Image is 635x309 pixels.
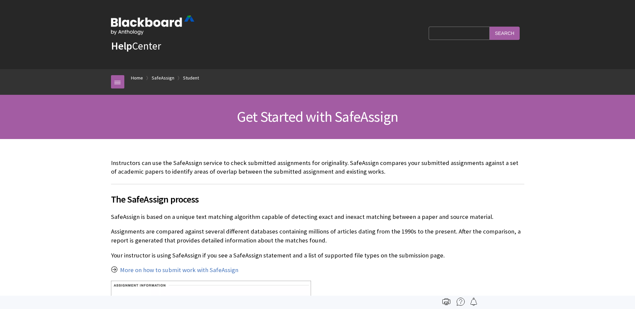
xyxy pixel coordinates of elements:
p: SafeAssign is based on a unique text matching algorithm capable of detecting exact and inexact ma... [111,213,524,221]
img: Blackboard by Anthology [111,16,194,35]
a: Student [183,74,199,82]
h2: The SafeAssign process [111,184,524,206]
a: Home [131,74,143,82]
img: More help [457,298,465,306]
strong: Help [111,39,132,53]
img: Print [442,298,450,306]
p: Instructors can use the SafeAssign service to check submitted assignments for originality. SafeAs... [111,159,524,176]
p: Assignments are compared against several different databases containing millions of articles dati... [111,227,524,244]
a: SafeAssign [152,74,174,82]
input: Search [490,27,520,40]
p: Your instructor is using SafeAssign if you see a SafeAssign statement and a list of supported fil... [111,251,524,260]
span: Get Started with SafeAssign [237,107,398,126]
a: HelpCenter [111,39,161,53]
a: More on how to submit work with SafeAssign [120,266,238,274]
img: Follow this page [470,298,478,306]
